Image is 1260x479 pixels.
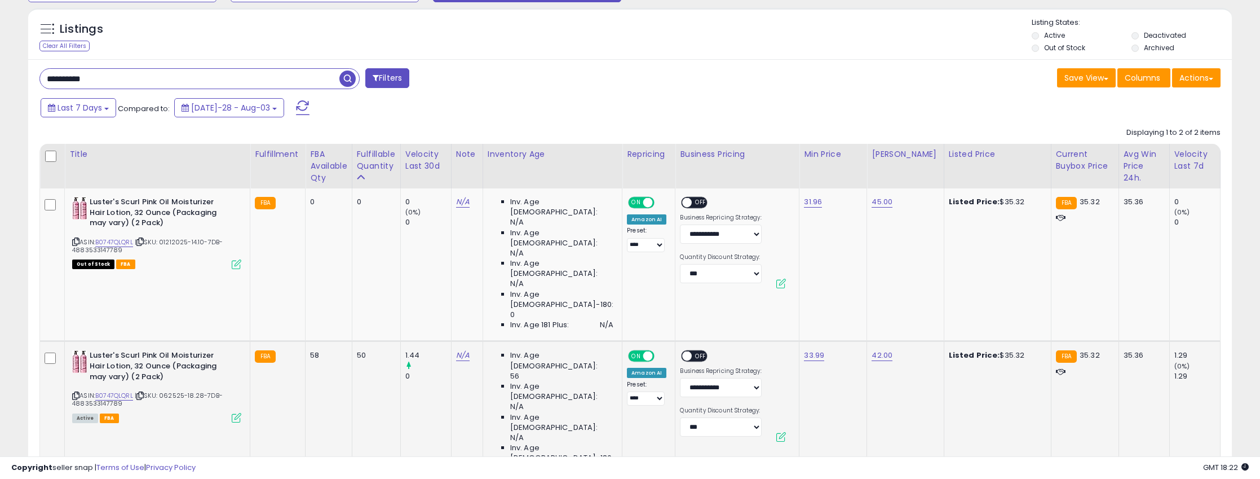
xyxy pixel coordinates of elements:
[72,350,87,373] img: 41bSXhv31HL._SL40_.jpg
[1080,350,1100,361] span: 35.32
[510,279,524,289] span: N/A
[510,443,613,463] span: Inv. Age [DEMOGRAPHIC_DATA]-180:
[1174,148,1215,172] div: Velocity Last 7d
[627,227,666,252] div: Preset:
[627,381,666,406] div: Preset:
[90,350,227,385] b: Luster's Scurl Pink Oil Moisturizer Hair Lotion, 32 Ounce (Packaging may vary) (2 Pack)
[95,391,133,401] a: B0747QLQRL
[72,197,241,268] div: ASIN:
[365,68,409,88] button: Filters
[255,148,300,160] div: Fulfillment
[41,98,116,117] button: Last 7 Days
[90,197,227,231] b: Luster's Scurl Pink Oil Moisturizer Hair Lotion, 32 Ounce (Packaging may vary) (2 Pack)
[118,103,170,114] span: Compared to:
[1125,72,1160,84] span: Columns
[510,412,613,433] span: Inv. Age [DEMOGRAPHIC_DATA]:
[804,196,822,208] a: 31.96
[100,414,119,423] span: FBA
[692,198,710,208] span: OFF
[804,350,824,361] a: 33.99
[174,98,284,117] button: [DATE]-28 - Aug-03
[680,407,762,415] label: Quantity Discount Strategy:
[60,21,103,37] h5: Listings
[1144,43,1174,52] label: Archived
[116,260,135,269] span: FBA
[72,238,223,254] span: | SKU: 01212025-14.10-7DB-4883533147789
[69,148,245,160] div: Title
[11,462,52,473] strong: Copyright
[96,462,144,473] a: Terms of Use
[357,350,392,361] div: 50
[510,310,515,320] span: 0
[1174,350,1220,361] div: 1.29
[627,368,666,378] div: Amazon AI
[872,196,892,208] a: 45.00
[1172,68,1221,87] button: Actions
[146,462,196,473] a: Privacy Policy
[488,148,617,160] div: Inventory Age
[510,258,613,279] span: Inv. Age [DEMOGRAPHIC_DATA]:
[680,253,762,261] label: Quantity Discount Strategy:
[1144,30,1186,40] label: Deactivated
[72,414,98,423] span: All listings currently available for purchase on Amazon
[357,197,392,207] div: 0
[405,217,451,227] div: 0
[310,350,343,361] div: 58
[629,198,643,208] span: ON
[357,148,396,172] div: Fulfillable Quantity
[1057,68,1116,87] button: Save View
[1203,462,1249,473] span: 2025-08-12 18:22 GMT
[510,197,613,217] span: Inv. Age [DEMOGRAPHIC_DATA]:
[949,350,1042,361] div: $35.32
[629,351,643,361] span: ON
[405,371,451,381] div: 0
[600,320,613,330] span: N/A
[1056,148,1114,172] div: Current Buybox Price
[72,391,223,408] span: | SKU: 062525-18.28-7DB-4883533147789
[405,148,446,172] div: Velocity Last 30d
[510,371,519,381] span: 56
[1174,208,1190,217] small: (0%)
[1174,217,1220,227] div: 0
[405,197,451,207] div: 0
[510,289,613,310] span: Inv. Age [DEMOGRAPHIC_DATA]-180:
[1124,350,1161,361] div: 35.36
[1056,197,1077,209] small: FBA
[692,351,710,361] span: OFF
[310,197,343,207] div: 0
[680,367,762,375] label: Business Repricing Strategy:
[949,350,1000,361] b: Listed Price:
[1080,196,1100,207] span: 35.32
[627,214,666,225] div: Amazon AI
[680,214,762,222] label: Business Repricing Strategy:
[949,148,1046,160] div: Listed Price
[255,197,276,209] small: FBA
[39,41,90,51] div: Clear All Filters
[405,350,451,361] div: 1.44
[456,350,470,361] a: N/A
[1044,30,1065,40] label: Active
[456,148,478,160] div: Note
[872,350,892,361] a: 42.00
[310,148,347,184] div: FBA Available Qty
[510,217,524,227] span: N/A
[72,350,241,421] div: ASIN:
[510,433,524,443] span: N/A
[1032,17,1232,28] p: Listing States:
[1124,197,1161,207] div: 35.36
[627,148,670,160] div: Repricing
[510,381,613,402] span: Inv. Age [DEMOGRAPHIC_DATA]:
[72,260,114,269] span: All listings that are currently out of stock and unavailable for purchase on Amazon
[1117,68,1170,87] button: Columns
[1126,128,1221,138] div: Displaying 1 to 2 of 2 items
[58,102,102,113] span: Last 7 Days
[1056,350,1077,363] small: FBA
[456,196,470,208] a: N/A
[653,351,671,361] span: OFF
[1174,362,1190,371] small: (0%)
[510,350,613,371] span: Inv. Age [DEMOGRAPHIC_DATA]:
[872,148,939,160] div: [PERSON_NAME]
[1124,148,1165,184] div: Avg Win Price 24h.
[510,228,613,248] span: Inv. Age [DEMOGRAPHIC_DATA]:
[680,148,794,160] div: Business Pricing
